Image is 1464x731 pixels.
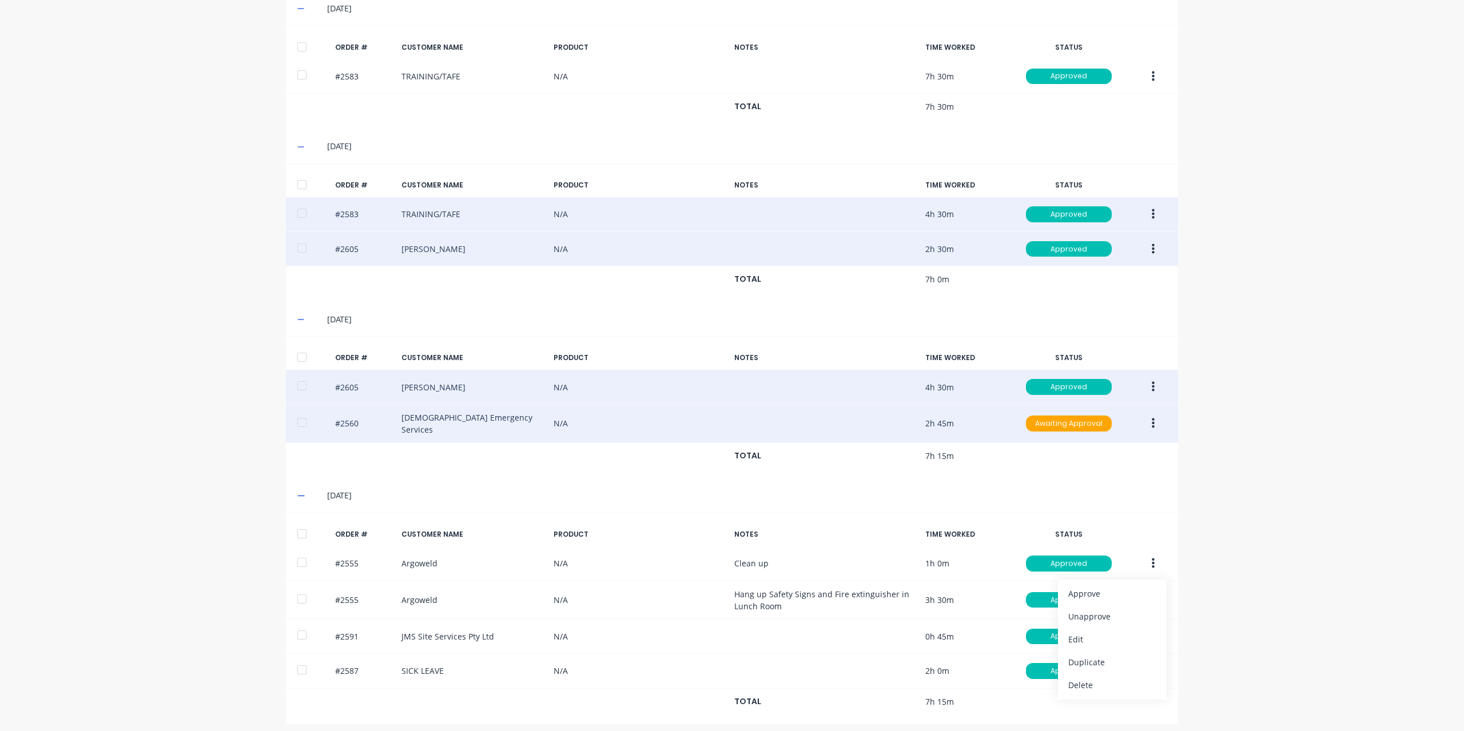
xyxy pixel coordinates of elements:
div: Approved [1026,629,1112,645]
button: Delete [1058,674,1167,697]
div: NOTES [734,42,916,53]
div: Approve [1068,585,1156,602]
div: Approved [1026,69,1112,85]
div: CUSTOMER NAME [401,180,544,190]
div: TIME WORKED [925,42,1011,53]
div: [DATE] [327,313,1167,326]
div: Awaiting Approval [1026,416,1112,432]
button: Approved [1025,555,1112,572]
div: Approved [1026,556,1112,572]
button: Awaiting Approval [1025,415,1112,432]
div: Duplicate [1068,654,1156,670]
button: Approve [1058,582,1167,605]
div: NOTES [734,529,916,540]
div: CUSTOMER NAME [401,353,544,363]
button: Approved [1025,241,1112,258]
div: Delete [1068,677,1156,693]
button: Approved [1025,206,1112,223]
div: Approved [1026,592,1112,608]
div: Approved [1026,379,1112,395]
div: PRODUCT [554,42,725,53]
div: ORDER # [335,529,392,540]
div: STATUS [1020,180,1117,190]
div: CUSTOMER NAME [401,529,544,540]
button: Approved [1025,592,1112,609]
button: Edit [1058,628,1167,651]
div: PRODUCT [554,180,725,190]
button: Approved [1025,662,1112,680]
div: Unapprove [1068,608,1156,625]
div: PRODUCT [554,529,725,540]
div: STATUS [1020,42,1117,53]
div: STATUS [1020,353,1117,363]
div: [DATE] [327,2,1167,15]
div: CUSTOMER NAME [401,42,544,53]
button: Approved [1025,628,1112,645]
div: Edit [1068,631,1156,648]
div: ORDER # [335,180,392,190]
div: PRODUCT [554,353,725,363]
div: [DATE] [327,140,1167,153]
div: Approved [1026,241,1112,257]
div: ORDER # [335,42,392,53]
div: ORDER # [335,353,392,363]
div: Approved [1026,206,1112,222]
button: Approved [1025,378,1112,396]
div: NOTES [734,353,916,363]
button: Unapprove [1058,605,1167,628]
div: TIME WORKED [925,180,1011,190]
div: STATUS [1020,529,1117,540]
div: [DATE] [327,489,1167,502]
div: NOTES [734,180,916,190]
button: Duplicate [1058,651,1167,674]
button: Approved [1025,68,1112,85]
div: TIME WORKED [925,353,1011,363]
div: Approved [1026,663,1112,679]
div: TIME WORKED [925,529,1011,540]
